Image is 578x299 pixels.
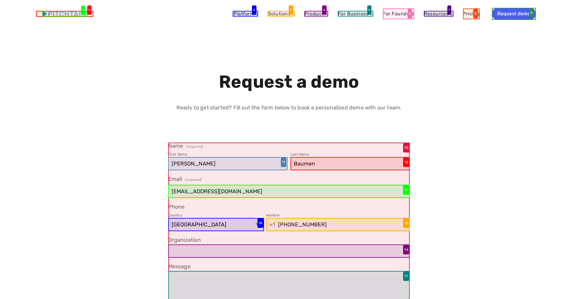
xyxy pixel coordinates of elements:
[463,8,480,19] a: Pricing
[291,152,309,156] div: Last Name
[168,263,191,270] span: Message
[424,11,453,17] a: Resources ⌵
[168,203,185,210] span: Phone
[168,152,188,156] div: First Name
[168,143,183,149] span: Name
[266,213,280,217] div: Number
[383,8,414,19] a: For Founders
[234,11,259,17] a: Platform ⌵
[168,176,182,182] span: Email
[84,103,494,112] p: Ready to get started? Fill out the form below to book a personalized demo with our team.
[186,145,204,148] span: (required)
[42,11,87,16] img: Pitchtape | Video Submission Management Software
[492,8,536,20] a: Request demo
[548,270,578,299] iframe: Chat Widget
[219,71,359,92] strong: Request a demo
[266,218,278,231] span: +1
[168,213,182,217] div: Country
[185,176,202,184] span: (required)
[168,237,201,243] span: Organization
[305,11,328,17] a: Product ⌵
[338,11,373,17] a: For Business ⌵
[268,11,295,17] a: Solutions ⌵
